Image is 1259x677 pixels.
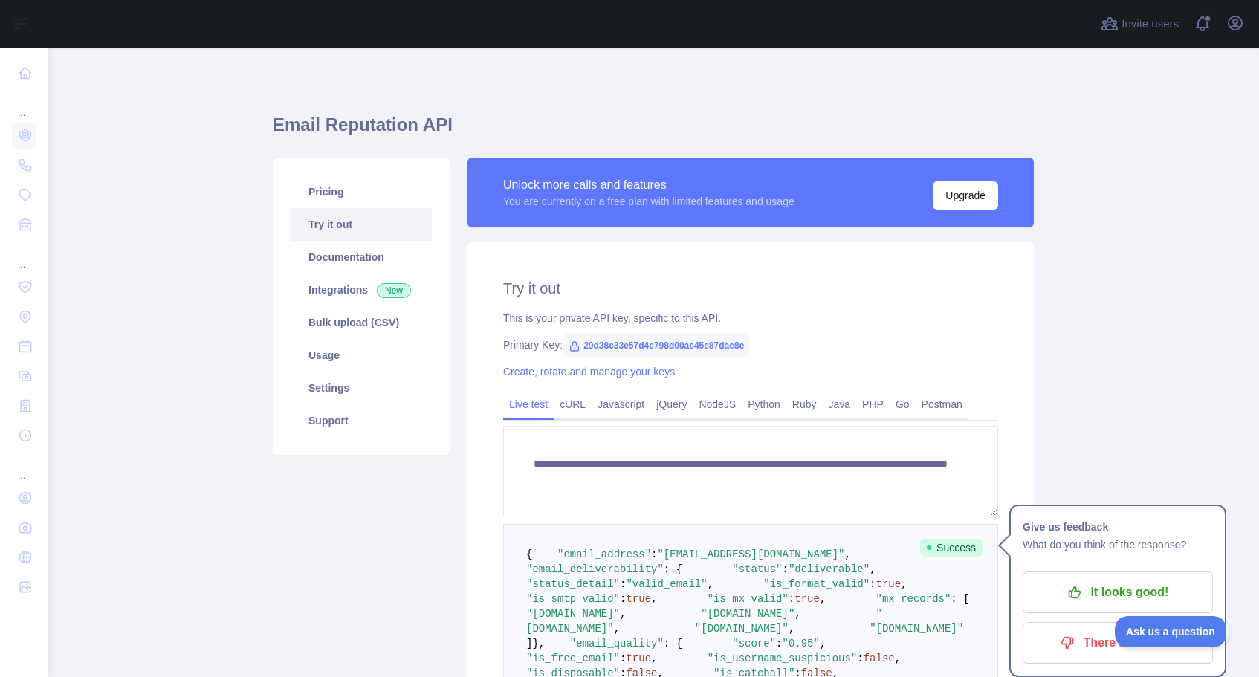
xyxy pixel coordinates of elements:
a: Usage [291,339,432,372]
a: Python [742,392,786,416]
span: New [377,283,411,298]
span: , [789,623,794,635]
span: "[DOMAIN_NAME]" [695,623,789,635]
span: , [845,548,851,560]
span: : [857,652,863,664]
p: What do you think of the response? [1023,536,1213,554]
div: Unlock more calls and features [503,176,794,194]
span: 29d38c33e57d4c798d00ac45e87dae8e [563,334,750,357]
a: Java [823,392,857,416]
span: , [895,652,901,664]
a: Create, rotate and manage your keys [503,366,675,378]
a: Settings [291,372,432,404]
span: true [626,652,651,664]
a: NodeJS [693,392,742,416]
span: : [783,563,789,575]
h1: Give us feedback [1023,518,1213,536]
a: PHP [856,392,890,416]
div: ... [12,241,36,271]
span: true [794,593,820,605]
span: : [ [951,593,969,605]
span: : [620,652,626,664]
span: true [626,593,651,605]
span: "email_quality" [570,638,664,650]
span: , [820,638,826,650]
button: Upgrade [933,181,998,210]
a: Pricing [291,175,432,208]
span: "[DOMAIN_NAME]" [526,608,620,620]
span: , [794,608,800,620]
span: "[EMAIL_ADDRESS][DOMAIN_NAME]" [657,548,844,560]
div: Primary Key: [503,337,998,352]
span: : [789,593,794,605]
a: Live test [503,392,554,416]
span: "valid_email" [626,578,707,590]
span: "status_detail" [526,578,620,590]
span: : [776,638,782,650]
a: jQuery [650,392,693,416]
span: "email_deliverability" [526,563,664,575]
a: cURL [554,392,592,416]
span: , [820,593,826,605]
span: "status" [732,563,782,575]
span: "is_format_valid" [763,578,870,590]
span: , [901,578,907,590]
span: "is_username_suspicious" [708,652,858,664]
a: Ruby [786,392,823,416]
a: Postman [916,392,968,416]
a: Javascript [592,392,650,416]
h2: Try it out [503,278,998,299]
span: : [620,578,626,590]
div: ... [12,89,36,119]
a: Go [890,392,916,416]
a: Support [291,404,432,437]
span: "mx_records" [876,593,951,605]
button: Invite users [1098,12,1182,36]
div: ... [12,452,36,482]
a: Documentation [291,241,432,273]
span: , [651,593,657,605]
span: : [651,548,657,560]
span: "is_smtp_valid" [526,593,620,605]
span: : [620,593,626,605]
span: Invite users [1122,16,1179,33]
a: Bulk upload (CSV) [291,306,432,339]
span: : [870,578,876,590]
span: : { [664,563,682,575]
span: true [876,578,902,590]
span: "[DOMAIN_NAME]" [870,623,963,635]
div: You are currently on a free plan with limited features and usage [503,194,794,209]
span: ] [526,638,532,650]
span: Success [920,539,983,557]
span: "score" [732,638,776,650]
a: Try it out [291,208,432,241]
span: , [614,623,620,635]
span: , [870,563,876,575]
span: , [708,578,713,590]
iframe: Toggle Customer Support [1115,616,1229,647]
h1: Email Reputation API [273,113,1034,149]
span: { [526,548,532,560]
span: "email_address" [557,548,651,560]
span: , [620,608,626,620]
div: This is your private API key, specific to this API. [503,311,998,325]
span: }, [532,638,545,650]
span: "deliverable" [789,563,870,575]
span: : { [664,638,682,650]
span: , [651,652,657,664]
a: Integrations New [291,273,432,306]
span: "0.95" [783,638,820,650]
span: "is_free_email" [526,652,620,664]
span: "[DOMAIN_NAME]" [701,608,794,620]
span: false [864,652,895,664]
span: "is_mx_valid" [708,593,789,605]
